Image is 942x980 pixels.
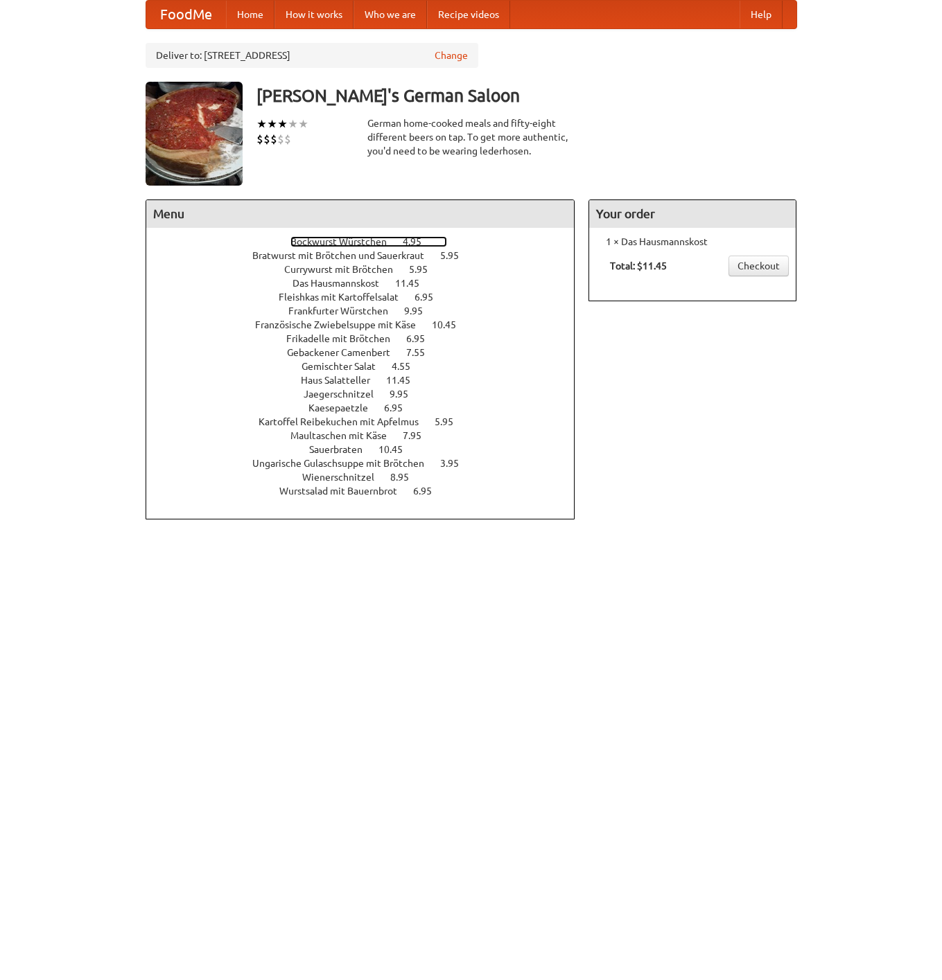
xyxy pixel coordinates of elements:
[432,319,470,330] span: 10.45
[302,361,390,372] span: Gemischter Salat
[390,472,423,483] span: 8.95
[288,305,448,317] a: Frankfurter Würstchen 9.95
[290,430,401,441] span: Maultaschen mit Käse
[392,361,424,372] span: 4.55
[308,402,382,413] span: Kaesepaetzle
[404,305,437,317] span: 9.95
[290,236,447,247] a: Bockwurst Würstchen 4.95
[146,43,478,68] div: Deliver to: [STREET_ADDRESS]
[293,278,445,289] a: Das Hausmannskost 11.45
[256,132,263,147] li: $
[279,292,459,303] a: Fleishkas mit Kartoffelsalat 6.95
[395,278,433,289] span: 11.45
[427,1,510,28] a: Recipe videos
[146,200,575,228] h4: Menu
[267,116,277,132] li: ★
[286,333,451,344] a: Frikadelle mit Brötchen 6.95
[298,116,308,132] li: ★
[279,485,411,497] span: Wurstsalad mit Bauernbrot
[403,430,435,441] span: 7.95
[256,82,797,109] h3: [PERSON_NAME]'s German Saloon
[309,444,376,455] span: Sauerbraten
[226,1,274,28] a: Home
[390,389,422,400] span: 9.95
[263,132,270,147] li: $
[279,485,457,497] a: Wurstsalad mit Bauernbrot 6.95
[274,1,354,28] a: How it works
[409,264,442,275] span: 5.95
[287,347,451,358] a: Gebackener Camenbert 7.55
[288,116,298,132] li: ★
[309,444,428,455] a: Sauerbraten 10.45
[252,458,438,469] span: Ungarische Gulaschsuppe mit Brötchen
[284,132,291,147] li: $
[384,402,417,413] span: 6.95
[288,305,402,317] span: Frankfurter Würstchen
[279,292,412,303] span: Fleishkas mit Kartoffelsalat
[256,116,267,132] li: ★
[302,472,388,483] span: Wienerschnitzel
[290,236,401,247] span: Bockwurst Würstchen
[259,416,479,427] a: Kartoffel Reibekuchen mit Apfelmus 5.95
[277,116,288,132] li: ★
[252,458,485,469] a: Ungarische Gulaschsuppe mit Brötchen 3.95
[415,292,447,303] span: 6.95
[255,319,430,330] span: Französische Zwiebelsuppe mit Käse
[413,485,446,497] span: 6.95
[440,250,473,261] span: 5.95
[302,472,435,483] a: Wienerschnitzel 8.95
[378,444,417,455] span: 10.45
[435,48,468,62] a: Change
[259,416,433,427] span: Kartoffel Reibekuchen mit Apfelmus
[284,264,453,275] a: Currywurst mit Brötchen 5.95
[386,375,424,386] span: 11.45
[293,278,393,289] span: Das Hausmannskost
[403,236,435,247] span: 4.95
[740,1,783,28] a: Help
[286,333,404,344] span: Frikadelle mit Brötchen
[302,361,436,372] a: Gemischter Salat 4.55
[255,319,482,330] a: Französische Zwiebelsuppe mit Käse 10.45
[277,132,284,147] li: $
[406,333,439,344] span: 6.95
[304,389,387,400] span: Jaegerschnitzel
[304,389,434,400] a: Jaegerschnitzel 9.95
[301,375,384,386] span: Haus Salatteller
[252,250,485,261] a: Bratwurst mit Brötchen und Sauerkraut 5.95
[301,375,436,386] a: Haus Salatteller 11.45
[729,256,789,276] a: Checkout
[596,235,789,249] li: 1 × Das Hausmannskost
[610,260,667,271] b: Total: $11.45
[284,264,407,275] span: Currywurst mit Brötchen
[308,402,428,413] a: Kaesepaetzle 6.95
[270,132,277,147] li: $
[146,82,243,186] img: angular.jpg
[435,416,467,427] span: 5.95
[252,250,438,261] span: Bratwurst mit Brötchen und Sauerkraut
[146,1,226,28] a: FoodMe
[589,200,796,228] h4: Your order
[354,1,427,28] a: Who we are
[367,116,575,158] div: German home-cooked meals and fifty-eight different beers on tap. To get more authentic, you'd nee...
[406,347,439,358] span: 7.55
[287,347,404,358] span: Gebackener Camenbert
[290,430,447,441] a: Maultaschen mit Käse 7.95
[440,458,473,469] span: 3.95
